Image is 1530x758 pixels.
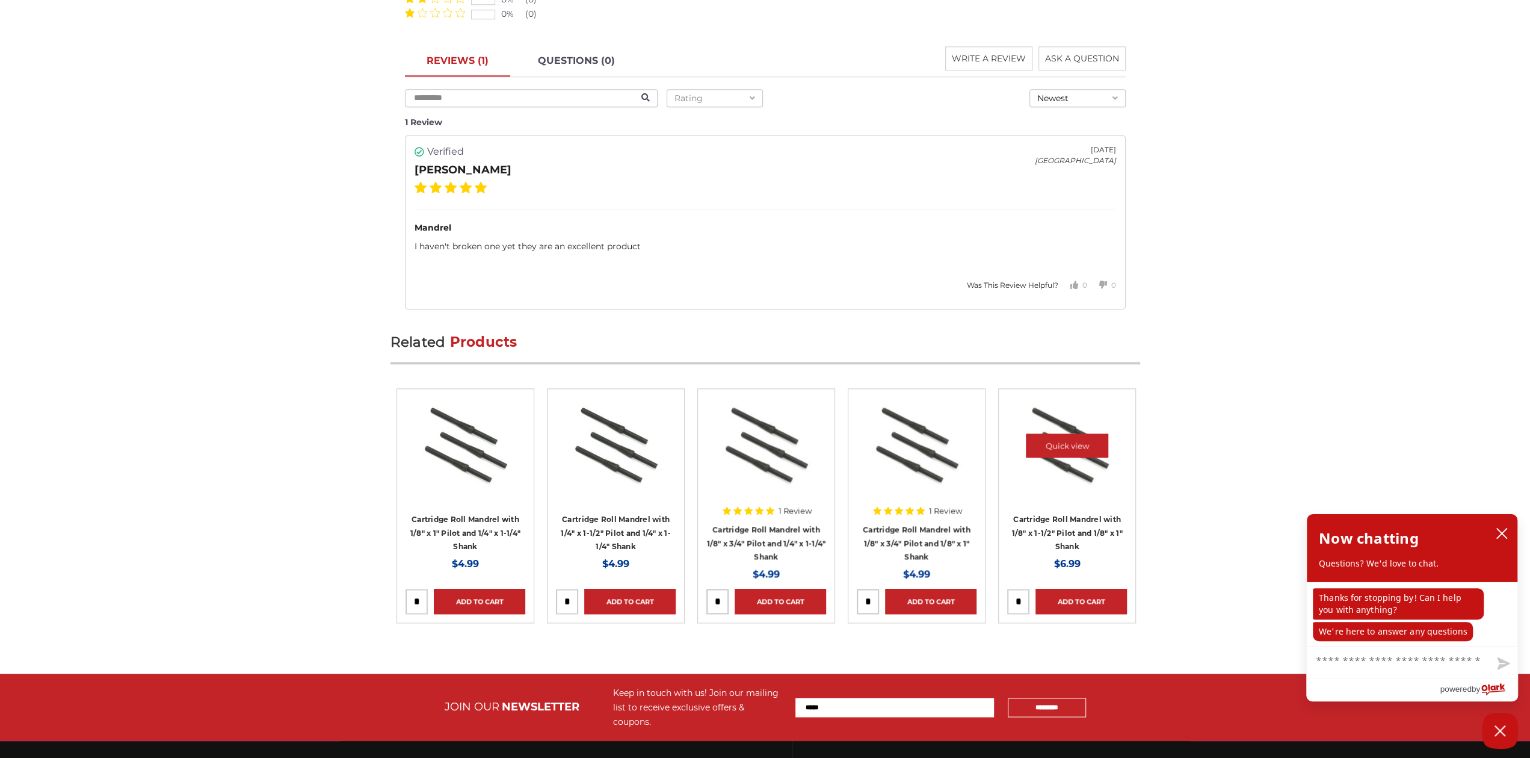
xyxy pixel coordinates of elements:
button: Rating [667,89,763,107]
button: close chatbox [1492,524,1511,542]
div: [PERSON_NAME] [415,162,511,178]
span: $4.99 [903,568,930,580]
img: Cartridge rolls mandrel [1019,397,1115,494]
div: [DATE] [1035,144,1116,155]
a: Powered by Olark [1440,679,1517,701]
a: Cartridge rolls mandrel [1007,397,1127,512]
a: Quick view [1026,433,1109,458]
label: 5 Stars [455,8,465,17]
button: ASK A QUESTION [1038,46,1126,70]
img: Cartridge rolls mandrel [718,397,815,494]
a: QUESTIONS (0) [516,46,637,76]
p: We're here to answer any questions [1313,622,1473,641]
span: $4.99 [452,558,479,570]
a: Cartridge Roll Mandrel with 1/8" x 1" Pilot and 1/4" x 1-1/4" Shank [410,515,520,551]
a: Cartridge Roll Mandrel with 1/8" x 3/4" Pilot and 1/8" x 1" Shank [863,525,970,561]
label: 3 Stars [430,8,440,17]
button: Newest [1029,89,1126,107]
button: WRITE A REVIEW [945,46,1032,70]
a: Cartridge rolls mandrel [706,397,826,512]
img: Cartridge rolls mandrel [869,397,965,494]
label: 1 Star [415,181,427,193]
div: (0) [525,8,549,20]
div: 1 Review [405,116,1126,129]
span: $4.99 [753,568,780,580]
span: WRITE A REVIEW [952,53,1026,64]
a: Cartridge Roll Mandrel with 1/4" x 1-1/2" Pilot and 1/4" x 1-1/4" Shank [561,515,670,551]
div: 0% [501,8,525,20]
a: REVIEWS (1) [405,46,510,76]
span: Verified [427,144,464,159]
a: Cartridge Roll Mandrel with 1/8" x 1-1/2" Pilot and 1/8" x 1" Shank [1011,515,1122,551]
img: Cartridge rolls mandrel [568,397,664,494]
span: 1 Review [779,507,812,515]
span: NEWSLETTER [502,700,579,713]
div: Was This Review Helpful? [967,280,1058,291]
div: chat [1307,582,1517,646]
label: 2 Stars [430,181,442,193]
a: Add to Cart [735,589,826,614]
span: $4.99 [602,558,629,570]
span: Rating [674,93,703,104]
span: Products [450,334,517,350]
button: Send message [1487,650,1517,678]
span: by [1472,682,1480,697]
span: powered [1440,682,1471,697]
a: Cartridge Roll Mandrel with 1/8" x 3/4" Pilot and 1/4" x 1-1/4" Shank [707,525,826,561]
img: Cartridge rolls mandrel [418,397,514,494]
a: Add to Cart [584,589,676,614]
a: Add to Cart [434,589,525,614]
button: Close Chatbox [1482,713,1518,749]
span: JOIN OUR [445,700,499,713]
a: Cartridge rolls mandrel [857,397,976,512]
p: Questions? We'd love to chat. [1319,558,1505,570]
div: [GEOGRAPHIC_DATA] [1035,155,1116,166]
label: 2 Stars [418,8,427,17]
label: 4 Stars [443,8,452,17]
label: 3 Stars [445,181,457,193]
span: Newest [1037,93,1069,104]
span: $6.99 [1054,558,1081,570]
div: Keep in touch with us! Join our mailing list to receive exclusive offers & coupons. [613,686,783,729]
label: 5 Stars [475,181,487,193]
a: Cartridge rolls mandrel [406,397,525,512]
span: 0 [1111,281,1116,290]
i: Verified user [415,147,424,157]
a: Add to Cart [1035,589,1127,614]
div: Mandrel [415,222,1116,234]
button: Votes Up [1058,271,1087,300]
label: 4 Stars [460,181,472,193]
span: 0 [1082,281,1087,290]
span: 1 Review [929,507,962,515]
span: ASK A QUESTION [1045,53,1119,64]
span: I haven't broken one yet they are an excellent product [415,241,641,252]
p: Thanks for stopping by! Can I help you with anything? [1313,588,1484,620]
h2: Now chatting [1319,526,1418,550]
span: Related [390,334,446,350]
a: Add to Cart [885,589,976,614]
div: olark chatbox [1306,514,1518,701]
label: 1 Star [405,8,415,17]
a: Cartridge rolls mandrel [556,397,676,512]
button: Votes Down [1087,271,1116,300]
